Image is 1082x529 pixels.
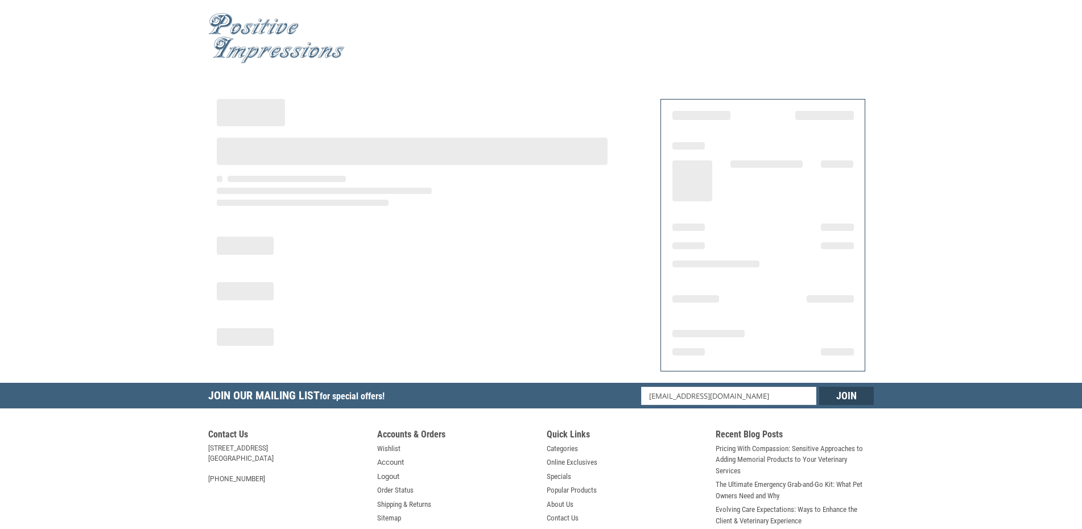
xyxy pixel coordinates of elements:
a: Shipping & Returns [377,499,431,510]
input: Join [819,387,874,405]
h5: Recent Blog Posts [716,429,874,443]
input: Email [641,387,817,405]
img: Positive Impressions [208,13,345,64]
h5: Accounts & Orders [377,429,535,443]
a: Account [377,457,404,468]
a: Wishlist [377,443,400,454]
a: Categories [547,443,578,454]
a: Sitemap [377,513,401,524]
a: The Ultimate Emergency Grab-and-Go Kit: What Pet Owners Need and Why [716,479,874,501]
a: Contact Us [547,513,579,524]
h5: Join Our Mailing List [208,383,390,412]
a: Evolving Care Expectations: Ways to Enhance the Client & Veterinary Experience [716,504,874,526]
a: About Us [547,499,573,510]
svg: submit [1056,485,1073,502]
a: Pricing With Compassion: Sensitive Approaches to Adding Memorial Products to Your Veterinary Serv... [716,443,874,477]
a: Specials [547,471,571,482]
h5: Quick Links [547,429,705,443]
a: Online Exclusives [547,457,597,468]
a: Order Status [377,485,414,496]
h5: Contact Us [208,429,366,443]
a: Logout [377,471,399,482]
a: Popular Products [547,485,597,496]
address: [STREET_ADDRESS] [GEOGRAPHIC_DATA] [PHONE_NUMBER] [208,443,366,484]
span: for special offers! [320,391,385,402]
